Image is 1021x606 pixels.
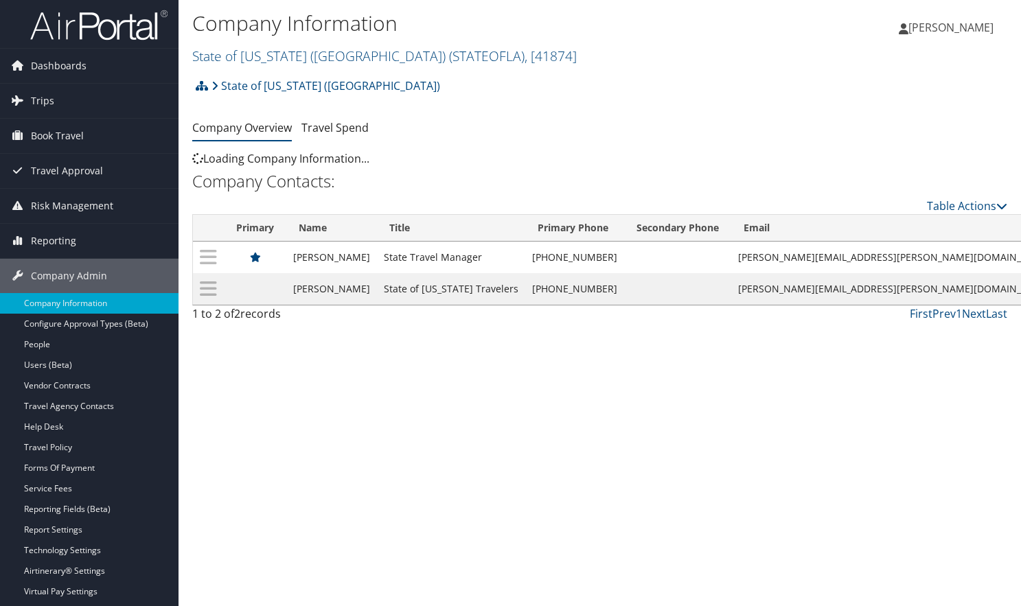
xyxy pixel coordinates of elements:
[192,170,1007,193] h2: Company Contacts:
[192,151,369,166] span: Loading Company Information...
[449,47,525,65] span: ( STATEOFLA )
[31,259,107,293] span: Company Admin
[956,306,962,321] a: 1
[908,20,994,35] span: [PERSON_NAME]
[525,273,624,305] td: [PHONE_NUMBER]
[286,273,377,305] td: [PERSON_NAME]
[377,215,525,242] th: Title
[211,72,440,100] a: State of [US_STATE] ([GEOGRAPHIC_DATA])
[525,47,577,65] span: , [ 41874 ]
[525,242,624,273] td: [PHONE_NUMBER]
[910,306,932,321] a: First
[31,154,103,188] span: Travel Approval
[224,215,286,242] th: Primary
[31,84,54,118] span: Trips
[899,7,1007,48] a: [PERSON_NAME]
[377,242,525,273] td: State Travel Manager
[286,215,377,242] th: Name
[31,49,87,83] span: Dashboards
[234,306,240,321] span: 2
[192,9,735,38] h1: Company Information
[932,306,956,321] a: Prev
[986,306,1007,321] a: Last
[30,9,168,41] img: airportal-logo.png
[525,215,624,242] th: Primary Phone
[192,47,577,65] a: State of [US_STATE] ([GEOGRAPHIC_DATA])
[192,305,380,329] div: 1 to 2 of records
[31,189,113,223] span: Risk Management
[624,215,731,242] th: Secondary Phone
[286,242,377,273] td: [PERSON_NAME]
[962,306,986,321] a: Next
[301,120,369,135] a: Travel Spend
[377,273,525,305] td: State of [US_STATE] Travelers
[927,198,1007,213] a: Table Actions
[192,120,292,135] a: Company Overview
[31,119,84,153] span: Book Travel
[31,224,76,258] span: Reporting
